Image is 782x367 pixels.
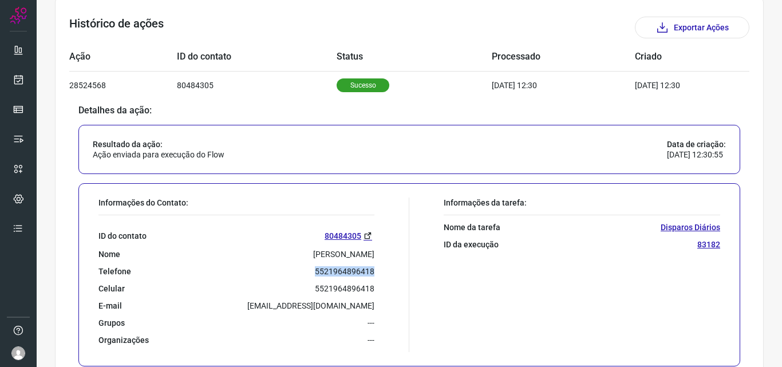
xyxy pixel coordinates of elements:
[98,318,125,328] p: Grupos
[98,283,125,294] p: Celular
[10,7,27,24] img: Logo
[93,149,224,160] p: Ação enviada para execução do Flow
[492,43,635,71] td: Processado
[444,222,500,232] p: Nome da tarefa
[247,301,374,311] p: [EMAIL_ADDRESS][DOMAIN_NAME]
[337,43,492,71] td: Status
[667,149,726,160] p: [DATE] 12:30:55
[69,43,177,71] td: Ação
[315,283,374,294] p: 5521964896418
[98,198,374,208] p: Informações do Contato:
[313,249,374,259] p: [PERSON_NAME]
[697,239,720,250] p: 83182
[93,139,224,149] p: Resultado da ação:
[325,229,374,242] a: 80484305
[635,71,715,99] td: [DATE] 12:30
[667,139,726,149] p: Data de criação:
[69,71,177,99] td: 28524568
[444,198,720,208] p: Informações da tarefa:
[635,43,715,71] td: Criado
[315,266,374,277] p: 5521964896418
[11,346,25,360] img: avatar-user-boy.jpg
[69,17,164,38] h3: Histórico de ações
[98,335,149,345] p: Organizações
[661,222,720,232] p: Disparos Diários
[337,78,389,92] p: Sucesso
[635,17,749,38] button: Exportar Ações
[98,266,131,277] p: Telefone
[444,239,499,250] p: ID da execução
[98,231,147,241] p: ID do contato
[78,105,740,116] p: Detalhes da ação:
[177,43,337,71] td: ID do contato
[368,318,374,328] p: ---
[492,71,635,99] td: [DATE] 12:30
[98,249,120,259] p: Nome
[98,301,122,311] p: E-mail
[368,335,374,345] p: ---
[177,71,337,99] td: 80484305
